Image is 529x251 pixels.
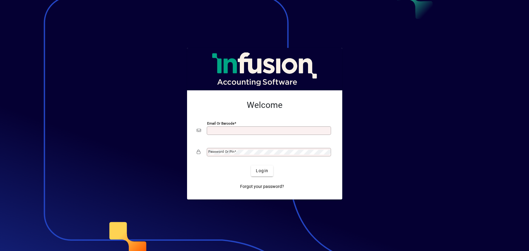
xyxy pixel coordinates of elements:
span: Forgot your password? [240,183,284,190]
mat-label: Email or Barcode [207,121,234,125]
button: Login [251,166,273,176]
mat-label: Password or Pin [208,149,234,154]
span: Login [256,168,268,174]
h2: Welcome [197,100,333,110]
a: Forgot your password? [238,181,286,192]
